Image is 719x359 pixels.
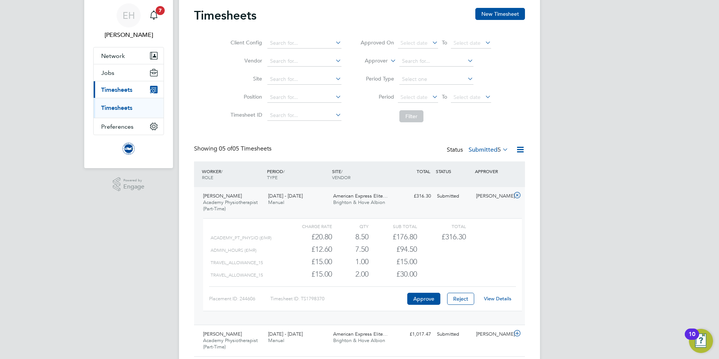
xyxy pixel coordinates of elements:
div: £15.00 [369,256,417,268]
div: [PERSON_NAME] [473,190,512,202]
label: Approved On [360,39,394,46]
div: 1.00 [332,256,369,268]
span: Timesheets [101,86,132,93]
span: / [221,168,223,174]
div: QTY [332,222,369,231]
button: Approve [407,293,440,305]
label: Client Config [228,39,262,46]
label: Period Type [360,75,394,82]
a: EH[PERSON_NAME] [93,3,164,40]
a: View Details [484,295,511,302]
span: Select date [454,40,481,46]
div: Charge rate [284,222,332,231]
span: [DATE] - [DATE] [268,193,303,199]
div: [PERSON_NAME] [473,328,512,341]
label: Site [228,75,262,82]
label: Timesheet ID [228,111,262,118]
span: VENDOR [332,174,350,180]
span: [PERSON_NAME] [203,331,242,337]
span: Academy Physiotherapist (Part-Time) [203,199,258,212]
input: Search for... [399,56,473,67]
div: £12.60 [284,243,332,256]
label: Vendor [228,57,262,64]
div: 10 [689,334,695,344]
span: [DATE] - [DATE] [268,331,303,337]
span: / [341,168,343,174]
button: Network [94,47,164,64]
div: WORKER [200,164,265,184]
div: APPROVER [473,164,512,178]
div: Showing [194,145,273,153]
span: Brighton & Hove Albion [333,337,385,344]
div: £94.50 [369,243,417,256]
a: Timesheets [101,104,132,111]
div: Total [417,222,466,231]
span: ACADEMY_PT_PHYSIO (£/HR) [211,235,272,240]
input: Search for... [267,74,341,85]
span: Network [101,52,125,59]
div: £15.00 [284,256,332,268]
button: Open Resource Center, 10 new notifications [689,329,713,353]
div: Placement ID: 244606 [209,293,270,305]
span: Manual [268,337,284,344]
span: ADMIN_HOURS (£/HR) [211,248,256,253]
button: Filter [399,110,423,122]
img: brightonandhovealbion-logo-retina.png [123,143,135,155]
span: Jobs [101,69,114,76]
div: PERIOD [265,164,330,184]
button: Reject [447,293,474,305]
div: 7.50 [332,243,369,256]
div: STATUS [434,164,473,178]
input: Search for... [267,110,341,121]
span: £316.30 [441,232,466,241]
div: £15.00 [284,268,332,280]
span: Preferences [101,123,133,130]
button: Jobs [94,64,164,81]
div: 2.00 [332,268,369,280]
button: New Timesheet [475,8,525,20]
span: American Express Elite… [333,193,388,199]
span: 5 [498,146,501,154]
span: To [440,92,449,102]
label: Submitted [469,146,508,154]
button: Timesheets [94,81,164,98]
span: 05 of [219,145,232,152]
span: Brighton & Hove Albion [333,199,385,205]
span: Select date [400,94,428,100]
input: Search for... [267,38,341,49]
span: TRAVEL_ALLOWANCE_15 [211,272,263,278]
div: 8.50 [332,231,369,243]
span: American Express Elite… [333,331,388,337]
span: 7 [156,6,165,15]
a: 7 [146,3,161,27]
label: Period [360,93,394,100]
div: SITE [330,164,395,184]
span: Manual [268,199,284,205]
span: / [283,168,285,174]
span: 05 Timesheets [219,145,272,152]
div: Timesheet ID: TS1798370 [270,293,405,305]
div: Submitted [434,328,473,341]
div: Timesheets [94,98,164,118]
div: £1,017.47 [395,328,434,341]
span: EH [123,11,135,20]
span: Powered by [123,177,144,184]
input: Search for... [267,92,341,103]
label: Approver [354,57,388,65]
span: Select date [400,40,428,46]
span: Emily Houghton [93,30,164,40]
label: Position [228,93,262,100]
a: Go to home page [93,143,164,155]
input: Select one [399,74,473,85]
div: £316.30 [395,190,434,202]
div: Submitted [434,190,473,202]
span: [PERSON_NAME] [203,193,242,199]
div: £30.00 [369,268,417,280]
span: TOTAL [417,168,430,174]
span: TYPE [267,174,278,180]
span: ROLE [202,174,213,180]
span: TRAVEL_ALLOWANCE_15 [211,260,263,265]
input: Search for... [267,56,341,67]
div: £176.80 [369,231,417,243]
div: Status [447,145,510,155]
